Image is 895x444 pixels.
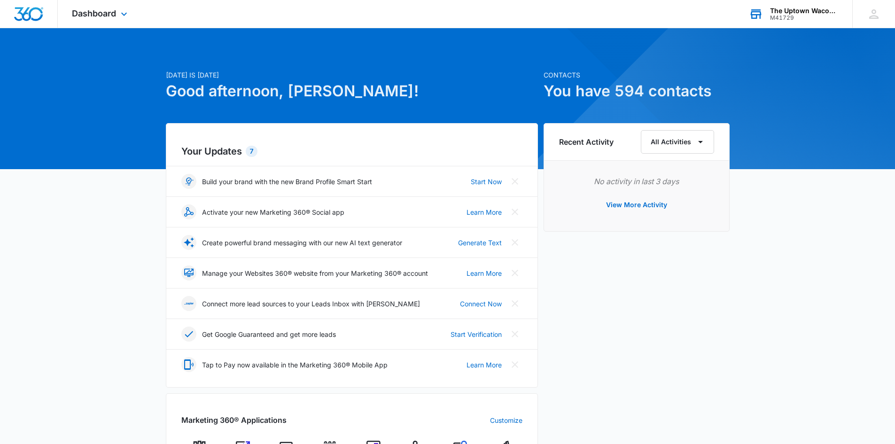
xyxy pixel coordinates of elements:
[467,268,502,278] a: Learn More
[507,327,522,342] button: Close
[544,70,730,80] p: Contacts
[467,207,502,217] a: Learn More
[641,130,714,154] button: All Activities
[72,8,116,18] span: Dashboard
[471,177,502,187] a: Start Now
[246,146,257,157] div: 7
[202,360,388,370] p: Tap to Pay now available in the Marketing 360® Mobile App
[202,238,402,248] p: Create powerful brand messaging with our new AI text generator
[770,15,839,21] div: account id
[770,7,839,15] div: account name
[507,174,522,189] button: Close
[490,415,522,425] a: Customize
[467,360,502,370] a: Learn More
[507,296,522,311] button: Close
[559,176,714,187] p: No activity in last 3 days
[181,144,522,158] h2: Your Updates
[181,414,287,426] h2: Marketing 360® Applications
[202,268,428,278] p: Manage your Websites 360® website from your Marketing 360® account
[507,357,522,372] button: Close
[202,329,336,339] p: Get Google Guaranteed and get more leads
[202,207,344,217] p: Activate your new Marketing 360® Social app
[544,80,730,102] h1: You have 594 contacts
[451,329,502,339] a: Start Verification
[507,235,522,250] button: Close
[507,204,522,219] button: Close
[597,194,677,216] button: View More Activity
[202,177,372,187] p: Build your brand with the new Brand Profile Smart Start
[166,80,538,102] h1: Good afternoon, [PERSON_NAME]!
[559,136,614,148] h6: Recent Activity
[507,265,522,280] button: Close
[166,70,538,80] p: [DATE] is [DATE]
[460,299,502,309] a: Connect Now
[202,299,420,309] p: Connect more lead sources to your Leads Inbox with [PERSON_NAME]
[458,238,502,248] a: Generate Text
